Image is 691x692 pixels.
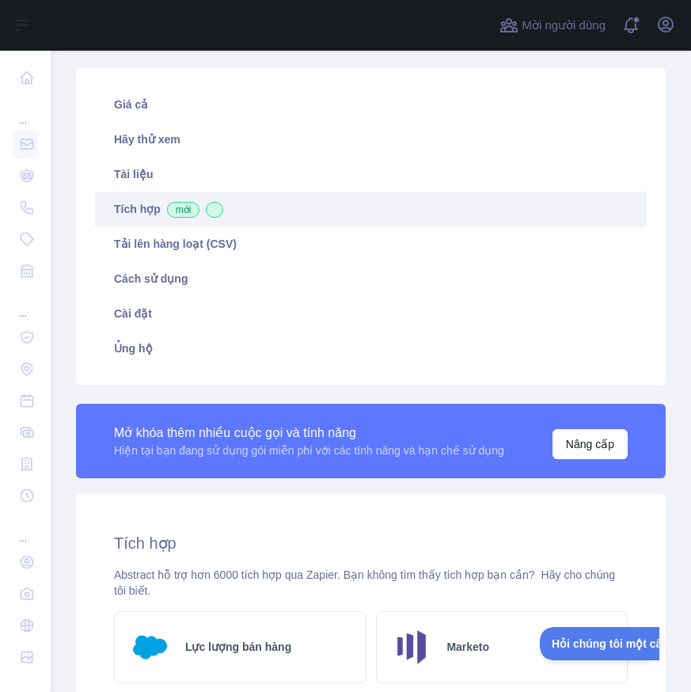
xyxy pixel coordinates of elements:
a: Tài liệu [95,157,647,192]
button: Mời người dùng [496,13,609,38]
img: Biểu trưng [127,625,173,670]
font: ... [19,533,27,544]
iframe: Chuyển đổi Hỗ trợ khách hàng [540,627,659,660]
font: Tải lên hàng loạt (CSV) [114,238,237,250]
font: Tích hợp [114,203,161,215]
font: Ủng hộ [114,342,153,355]
a: Tích hợpmới [95,192,647,226]
font: Lực lượng bán hàng [185,641,291,653]
font: Mở khóa thêm nhiều cuộc gọi và tính năng [114,426,356,439]
font: Tích hợp [114,534,177,552]
font: Nâng cấp [566,438,614,451]
font: mới [176,204,192,215]
font: Mời người dùng [522,18,606,32]
font: ... [19,115,27,126]
font: Cách sử dụng [114,272,188,285]
font: Abstract hỗ trợ hơn 6000 tích hợp qua Zapier. Bạn không tìm thấy tích hợp bạn cần? [114,568,535,581]
a: Cách sử dụng [95,261,647,296]
font: Hiện tại bạn đang sử dụng gói miễn phí với các tính năng và hạn chế sử dụng [114,444,504,457]
font: Marketo [446,641,489,653]
a: Giá cả [95,87,647,122]
a: Cài đặt [95,296,647,331]
a: Tải lên hàng loạt (CSV) [95,226,647,261]
font: Giá cả [114,98,148,111]
img: Biểu trưng [389,625,435,670]
a: Ủng hộ [95,331,647,366]
font: ... [19,308,27,319]
font: Cài đặt [114,307,152,320]
a: Hãy thử xem [95,122,647,157]
font: Hãy thử xem [114,133,180,146]
button: Nâng cấp [552,429,628,459]
font: Tài liệu [114,168,153,181]
font: Hỏi chúng tôi một câu hỏi [12,10,149,23]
